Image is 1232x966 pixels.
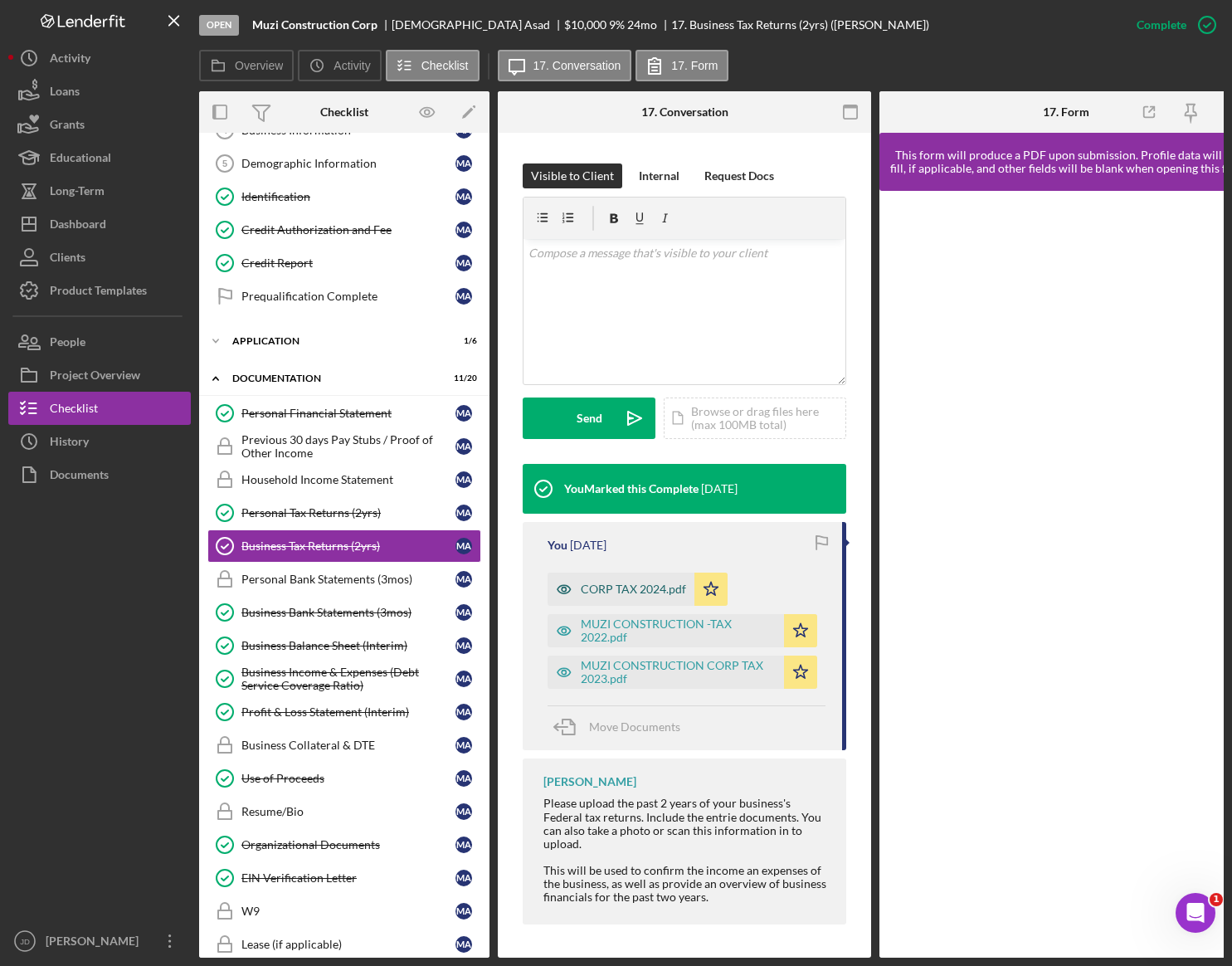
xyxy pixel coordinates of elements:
[548,614,817,647] button: MUZI CONSTRUCTION -TAX 2022.pdf
[455,770,472,787] div: M A
[1137,8,1186,41] div: Complete
[207,762,481,795] a: Use of ProceedsMA
[455,222,472,238] div: M A
[241,506,455,520] div: Personal Tax Returns (2yrs)
[207,147,481,180] a: 5Demographic InformationMA
[543,797,830,904] div: Please upload the past 2 years of your business's Federal tax returns. Include the entrie documen...
[455,837,472,853] div: M A
[564,17,606,32] span: $10,000
[298,50,381,81] button: Activity
[581,583,686,596] div: CORP TAX 2024.pdf
[386,50,480,81] button: Checklist
[207,463,481,496] a: Household Income StatementMA
[455,438,472,455] div: M A
[581,617,776,644] div: MUZI CONSTRUCTION -TAX 2022.pdf
[533,59,621,72] label: 17. Conversation
[455,471,472,488] div: M A
[570,539,606,552] time: 2025-09-30 19:26
[207,662,481,695] a: Business Income & Expenses (Debt Service Coverage Ratio)MA
[241,639,455,652] div: Business Balance Sheet (Interim)
[207,529,481,563] a: Business Tax Returns (2yrs)MA
[235,59,283,72] label: Overview
[241,473,455,486] div: Household Income Statement
[241,938,455,951] div: Lease (if applicable)
[577,398,602,439] div: Send
[447,373,477,383] div: 11 / 20
[548,539,567,552] div: You
[241,573,455,586] div: Personal Bank Statements (3mos)
[455,255,472,271] div: M A
[207,397,481,430] a: Personal Financial StatementMA
[252,18,377,32] b: Muzi Construction Corp
[548,656,817,689] button: MUZI CONSTRUCTION CORP TAX 2023.pdf
[455,505,472,521] div: M A
[241,871,455,885] div: EIN Verification Letter
[627,18,657,32] div: 24 mo
[207,795,481,828] a: Resume/BioMA
[543,775,636,788] div: [PERSON_NAME]
[241,290,455,303] div: Prequalification Complete
[8,925,191,958] button: JD[PERSON_NAME]
[207,596,481,629] a: Business Bank Statements (3mos)MA
[392,18,564,32] div: [DEMOGRAPHIC_DATA] Asad
[241,666,455,692] div: Business Income & Expenses (Debt Service Coverage Ratio)
[207,861,481,895] a: EIN Verification LetterMA
[41,925,149,962] div: [PERSON_NAME]
[241,407,455,420] div: Personal Financial Statement
[1043,105,1089,119] div: 17. Form
[455,288,472,305] div: M A
[581,659,776,685] div: MUZI CONSTRUCTION CORP TAX 2023.pdf
[207,695,481,729] a: Profit & Loss Statement (Interim)MA
[455,704,472,720] div: M A
[232,336,436,346] div: Application
[704,163,774,188] div: Request Docs
[320,105,368,119] div: Checklist
[631,163,688,188] button: Internal
[241,905,455,918] div: W9
[1210,893,1223,906] span: 1
[455,870,472,886] div: M A
[421,59,469,72] label: Checklist
[241,539,455,553] div: Business Tax Returns (2yrs)
[696,163,782,188] button: Request Docs
[207,729,481,762] a: Business Collateral & DTEMA
[207,280,481,313] a: Prequalification CompleteMA
[455,671,472,687] div: M A
[455,604,472,621] div: M A
[241,256,455,270] div: Credit Report
[455,188,472,205] div: M A
[207,895,481,928] a: W9MA
[641,105,728,119] div: 17. Conversation
[207,246,481,280] a: Credit ReportMA
[241,606,455,619] div: Business Bank Statements (3mos)
[1120,8,1224,41] button: Complete
[241,433,455,460] div: Previous 30 days Pay Stubs / Proof of Other Income
[498,50,632,81] button: 17. Conversation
